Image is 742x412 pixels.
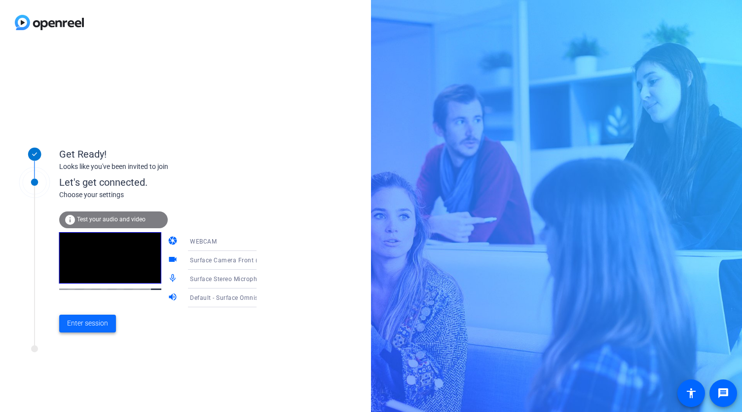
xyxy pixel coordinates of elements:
div: Looks like you've been invited to join [59,162,257,172]
div: Get Ready! [59,147,257,162]
span: Default - Surface Omnisonic Speakers (Surface High Definition Audio) [190,293,391,301]
span: Test your audio and video [77,216,146,223]
mat-icon: message [717,387,729,399]
span: Enter session [67,318,108,329]
mat-icon: volume_up [168,292,180,304]
mat-icon: videocam [168,254,180,266]
span: WEBCAM [190,238,217,245]
mat-icon: info [64,214,76,226]
div: Choose your settings [59,190,277,200]
mat-icon: camera [168,236,180,247]
span: Surface Camera Front (045e:0990) [190,256,291,264]
button: Enter session [59,315,116,332]
span: Surface Stereo Microphones (Surface High Definition Audio) [190,275,363,283]
mat-icon: mic_none [168,273,180,285]
mat-icon: accessibility [685,387,697,399]
div: Let's get connected. [59,175,277,190]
